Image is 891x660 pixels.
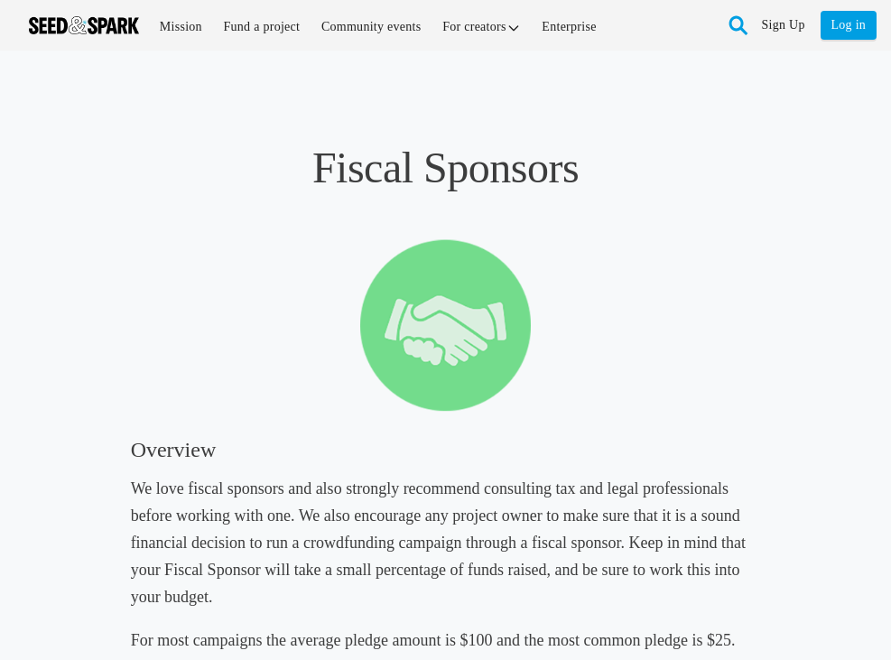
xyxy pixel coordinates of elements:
a: Mission [151,7,211,46]
a: Sign Up [762,11,805,40]
h3: Overview [131,435,761,464]
img: Seed amp; Spark [29,16,139,34]
a: Enterprise [534,7,606,46]
a: Community events [312,7,430,46]
img: fiscal sponsor [360,238,531,412]
a: For creators [433,7,529,46]
h5: We love fiscal sponsors and also strongly recommend consulting tax and legal professionals before... [131,475,761,610]
a: Fund a project [215,7,309,46]
h1: Fiscal Sponsors [131,141,761,195]
a: Log in [821,11,877,40]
